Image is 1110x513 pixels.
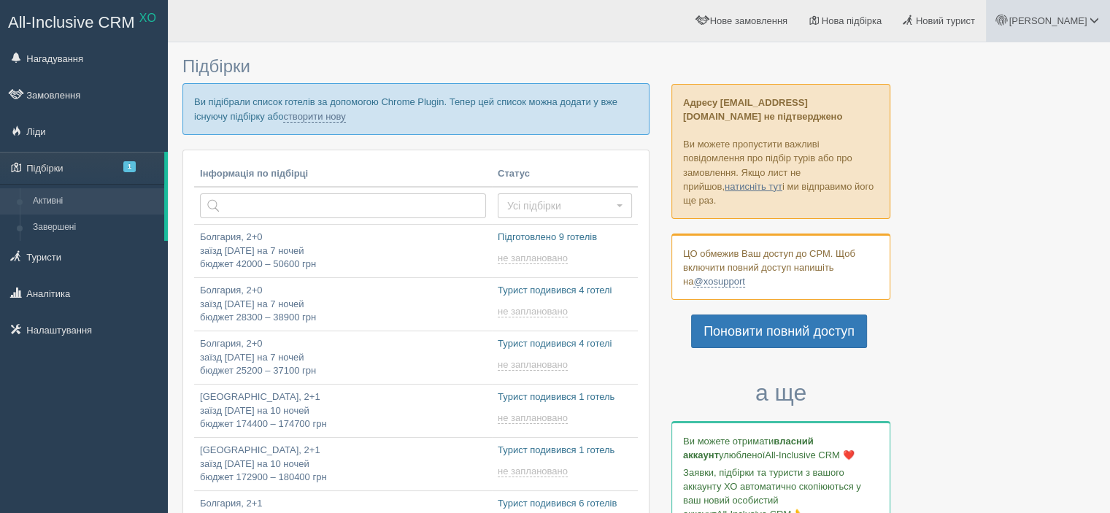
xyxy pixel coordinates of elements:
[822,15,882,26] span: Нова підбірка
[8,13,135,31] span: All-Inclusive CRM
[492,161,638,188] th: Статус
[182,83,650,134] p: Ви підібрали список готелів за допомогою Chrome Plugin. Тепер цей список можна додати у вже існую...
[683,97,842,122] b: Адресу [EMAIL_ADDRESS][DOMAIN_NAME] не підтверджено
[498,252,571,264] a: не заплановано
[182,56,250,76] span: Підбірки
[498,412,571,424] a: не заплановано
[26,188,164,215] a: Активні
[498,412,568,424] span: не заплановано
[194,161,492,188] th: Інформація по підбірці
[283,111,345,123] a: створити нову
[200,444,486,485] p: [GEOGRAPHIC_DATA], 2+1 заїзд [DATE] на 10 ночей бюджет 172900 – 180400 грн
[498,466,571,477] a: не заплановано
[725,181,782,192] a: натисніть тут
[916,15,975,26] span: Новий турист
[691,315,867,348] a: Поновити повний доступ
[200,390,486,431] p: [GEOGRAPHIC_DATA], 2+1 заїзд [DATE] на 10 ночей бюджет 174400 – 174700 грн
[765,450,854,460] span: All-Inclusive CRM ❤️
[498,444,632,458] p: Турист подивився 1 готель
[507,198,613,213] span: Усі підбірки
[683,434,879,462] p: Ви можете отримати улюбленої
[200,193,486,218] input: Пошук за країною або туристом
[498,306,571,317] a: не заплановано
[498,359,568,371] span: не заплановано
[671,380,890,406] h3: а ще
[498,231,632,244] p: Підготовлено 9 готелів
[194,438,492,490] a: [GEOGRAPHIC_DATA], 2+1заїзд [DATE] на 10 ночейбюджет 172900 – 180400 грн
[671,84,890,219] p: Ви можете пропустити важливі повідомлення про підбір турів або про замовлення. Якщо лист не прийш...
[194,225,492,277] a: Болгария, 2+0заїзд [DATE] на 7 ночейбюджет 42000 – 50600 грн
[1009,15,1087,26] span: [PERSON_NAME]
[194,278,492,331] a: Болгария, 2+0заїзд [DATE] на 7 ночейбюджет 28300 – 38900 грн
[693,276,744,288] a: @xosupport
[194,331,492,384] a: Болгария, 2+0заїзд [DATE] на 7 ночейбюджет 25200 – 37100 грн
[139,12,156,24] sup: XO
[710,15,787,26] span: Нове замовлення
[123,161,136,172] span: 1
[498,497,632,511] p: Турист подивився 6 готелів
[194,385,492,437] a: [GEOGRAPHIC_DATA], 2+1заїзд [DATE] на 10 ночейбюджет 174400 – 174700 грн
[498,359,571,371] a: не заплановано
[200,284,486,325] p: Болгария, 2+0 заїзд [DATE] на 7 ночей бюджет 28300 – 38900 грн
[498,252,568,264] span: не заплановано
[26,215,164,241] a: Завершені
[1,1,167,41] a: All-Inclusive CRM XO
[200,231,486,271] p: Болгария, 2+0 заїзд [DATE] на 7 ночей бюджет 42000 – 50600 грн
[498,193,632,218] button: Усі підбірки
[683,436,814,460] b: власний аккаунт
[498,306,568,317] span: не заплановано
[498,466,568,477] span: не заплановано
[671,234,890,300] div: ЦО обмежив Ваш доступ до СРМ. Щоб включити повний доступ напишіть на
[498,284,632,298] p: Турист подивився 4 готелі
[498,390,632,404] p: Турист подивився 1 готель
[200,337,486,378] p: Болгария, 2+0 заїзд [DATE] на 7 ночей бюджет 25200 – 37100 грн
[498,337,632,351] p: Турист подивився 4 готелі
